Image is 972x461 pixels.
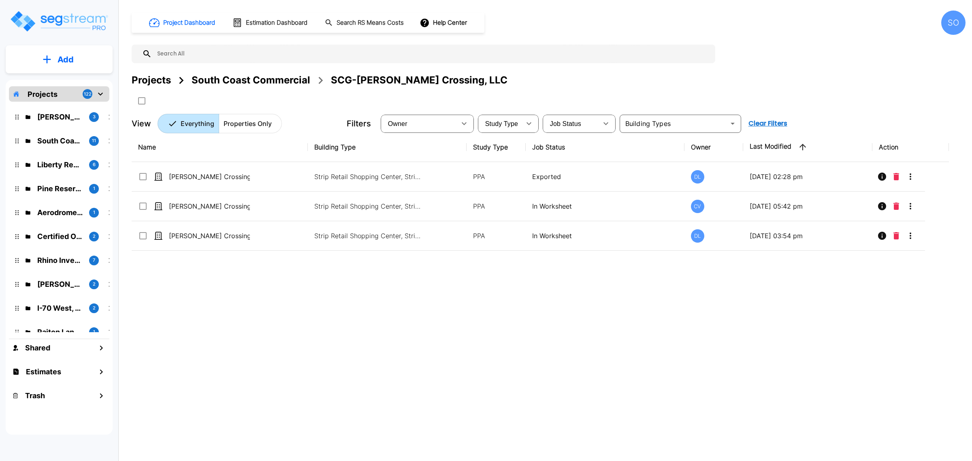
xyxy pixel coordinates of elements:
p: Exported [532,172,678,181]
button: Delete [890,228,902,244]
div: Select [544,112,598,135]
p: [PERSON_NAME] Crossing [169,172,250,181]
th: Building Type [308,132,467,162]
button: Add [6,48,113,71]
p: Liberty Real Properties, LLC [37,159,83,170]
th: Job Status [526,132,684,162]
button: Open [727,118,738,129]
button: Info [874,228,890,244]
p: Sean [37,111,83,122]
button: Search RS Means Costs [322,15,408,31]
input: Building Types [622,118,725,129]
p: Filters [347,117,371,130]
h1: Estimation Dashboard [246,18,307,28]
div: Projects [132,73,171,88]
input: Search All [152,45,711,63]
p: Strip Retail Shopping Center, Strip Retail Shopping Center, Strip Retail Shopping Center, Strip R... [314,172,424,181]
button: Clear Filters [745,115,791,132]
p: Strip Retail Shopping Center, Strip Retail Shopping Center, Strip Retail Shopping Center, Strip R... [314,231,424,241]
p: 6 [93,161,96,168]
p: Properties Only [224,119,272,128]
p: Everything [181,119,214,128]
img: Logo [9,10,109,33]
button: Project Dashboard [146,14,220,32]
div: Platform [158,114,282,133]
p: PPA [473,231,519,241]
th: Name [132,132,308,162]
th: Study Type [467,132,525,162]
span: Study Type [485,120,518,127]
p: In Worksheet [532,201,678,211]
div: Select [480,112,521,135]
h1: Search RS Means Costs [337,18,404,28]
p: Certified Origins, Inc. [37,231,83,242]
div: SCG-[PERSON_NAME] Crossing, LLC [331,73,507,88]
p: 1 [93,329,95,335]
button: Delete [890,198,902,214]
p: PPA [473,201,519,211]
p: 3 [93,113,96,120]
p: 2 [93,305,96,312]
p: [DATE] 05:42 pm [750,201,866,211]
div: CV [691,200,704,213]
button: Info [874,198,890,214]
p: [DATE] 02:28 pm [750,172,866,181]
div: Select [382,112,456,135]
button: Estimation Dashboard [229,14,312,31]
p: [DATE] 03:54 pm [750,231,866,241]
button: More-Options [902,198,919,214]
p: In Worksheet [532,231,678,241]
button: More-Options [902,169,919,185]
button: Delete [890,169,902,185]
span: Job Status [550,120,581,127]
p: Aerodrome Properties [37,207,83,218]
p: Projects [28,89,58,100]
span: Owner [388,120,407,127]
button: Everything [158,114,219,133]
h1: Trash [25,390,45,401]
p: 1 [93,209,95,216]
p: Lichtefeld, Inc [37,279,83,290]
h1: Estimates [26,366,61,377]
p: 7 [93,257,95,264]
p: [PERSON_NAME] Crossing_template [169,201,250,211]
p: South Coast Commercial [37,135,83,146]
p: Paiton Land Company [37,327,83,337]
p: 11 [92,137,96,144]
p: PPA [473,172,519,181]
th: Action [872,132,949,162]
div: SO [941,11,966,35]
p: 2 [93,233,96,240]
p: 1 [93,185,95,192]
p: Rhino Investments [37,255,83,266]
th: Last Modified [743,132,872,162]
div: DL [691,170,704,184]
button: Properties Only [219,114,282,133]
h1: Shared [25,342,50,353]
p: Pine Reserve [37,183,83,194]
h1: Project Dashboard [163,18,215,28]
div: DL [691,229,704,243]
button: Info [874,169,890,185]
p: [PERSON_NAME] Crossing - Structure Components [169,231,250,241]
div: South Coast Commercial [192,73,310,88]
p: View [132,117,151,130]
p: 122 [84,91,92,98]
p: Strip Retail Shopping Center, Strip Retail Shopping Center, Strip Retail Shopping Center, Strip R... [314,201,424,211]
th: Owner [684,132,743,162]
p: I-70 West, LLC (COMPLETED) [37,303,83,314]
button: More-Options [902,228,919,244]
button: Help Center [418,15,470,30]
p: 2 [93,281,96,288]
button: SelectAll [134,93,150,109]
p: Add [58,53,74,66]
